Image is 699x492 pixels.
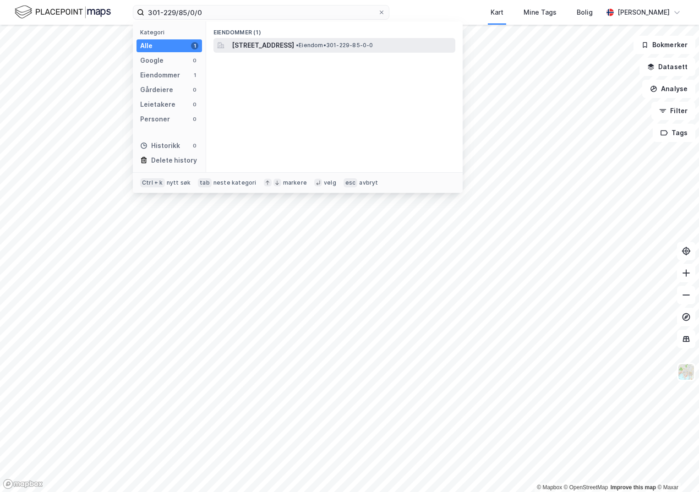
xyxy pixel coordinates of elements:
[151,155,197,166] div: Delete history
[140,55,164,66] div: Google
[524,7,557,18] div: Mine Tags
[206,22,463,38] div: Eiendommer (1)
[167,179,191,186] div: nytt søk
[3,479,43,489] a: Mapbox homepage
[191,42,198,49] div: 1
[283,179,307,186] div: markere
[191,142,198,149] div: 0
[140,84,173,95] div: Gårdeiere
[296,42,299,49] span: •
[144,5,378,19] input: Søk på adresse, matrikkel, gårdeiere, leietakere eller personer
[140,40,153,51] div: Alle
[232,40,294,51] span: [STREET_ADDRESS]
[140,70,180,81] div: Eiendommer
[537,484,562,491] a: Mapbox
[191,57,198,64] div: 0
[15,4,111,20] img: logo.f888ab2527a4732fd821a326f86c7f29.svg
[140,178,165,187] div: Ctrl + k
[491,7,503,18] div: Kart
[639,58,695,76] button: Datasett
[344,178,358,187] div: esc
[213,179,257,186] div: neste kategori
[324,179,336,186] div: velg
[564,484,608,491] a: OpenStreetMap
[651,102,695,120] button: Filter
[577,7,593,18] div: Bolig
[140,99,175,110] div: Leietakere
[653,124,695,142] button: Tags
[633,36,695,54] button: Bokmerker
[653,448,699,492] iframe: Chat Widget
[677,363,695,381] img: Z
[140,140,180,151] div: Historikk
[191,101,198,108] div: 0
[611,484,656,491] a: Improve this map
[198,178,212,187] div: tab
[359,179,378,186] div: avbryt
[140,29,202,36] div: Kategori
[191,115,198,123] div: 0
[617,7,670,18] div: [PERSON_NAME]
[140,114,170,125] div: Personer
[642,80,695,98] button: Analyse
[191,71,198,79] div: 1
[191,86,198,93] div: 0
[296,42,373,49] span: Eiendom • 301-229-85-0-0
